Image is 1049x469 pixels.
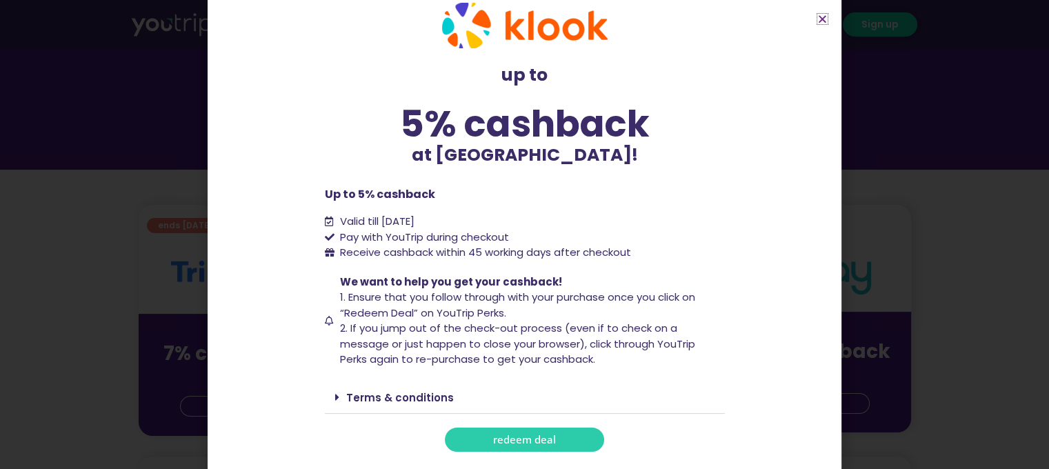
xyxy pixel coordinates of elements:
span: We want to help you get your cashback! [340,275,562,289]
span: redeem deal [493,435,556,445]
p: at [GEOGRAPHIC_DATA]! [325,142,725,168]
span: Pay with YouTrip during checkout [337,230,509,246]
p: up to [325,62,725,88]
span: Valid till [DATE] [337,214,414,230]
a: Terms & conditions [346,390,454,405]
span: 1. Ensure that you follow through with your purchase once you click on “Redeem Deal” on YouTrip P... [340,290,695,320]
p: Up to 5% cashback [325,186,725,203]
span: 2. If you jump out of the check-out process (even if to check on a message or just happen to clos... [340,321,695,366]
a: Close [817,14,828,24]
span: Receive cashback within 45 working days after checkout [337,245,631,261]
div: Terms & conditions [325,381,725,414]
a: redeem deal [445,428,604,452]
div: 5% cashback [325,106,725,142]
